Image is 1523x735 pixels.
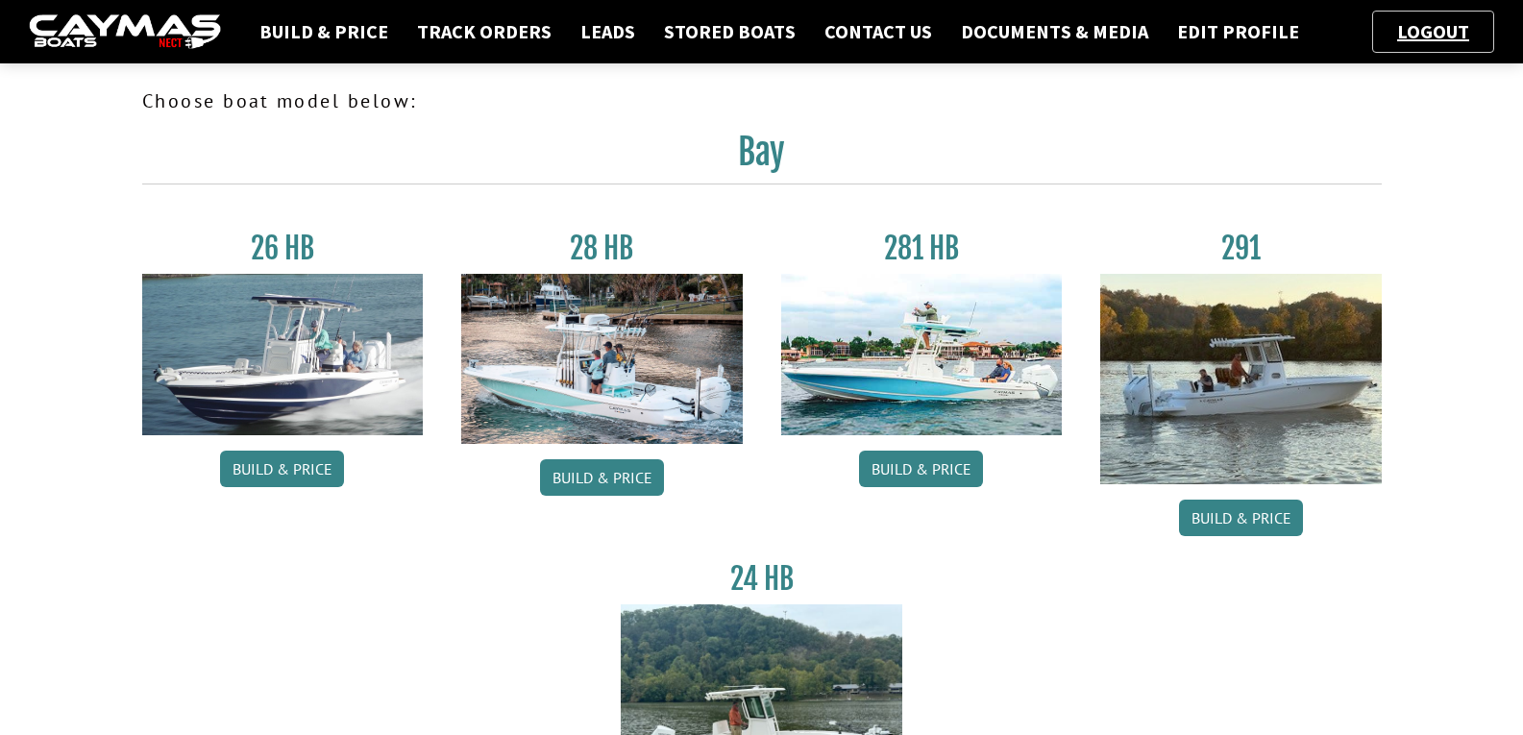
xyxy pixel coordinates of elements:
[951,19,1158,44] a: Documents & Media
[654,19,805,44] a: Stored Boats
[781,274,1063,435] img: 28-hb-twin.jpg
[142,86,1382,115] p: Choose boat model below:
[540,459,664,496] a: Build & Price
[142,131,1382,184] h2: Bay
[250,19,398,44] a: Build & Price
[571,19,645,44] a: Leads
[407,19,561,44] a: Track Orders
[1100,231,1382,266] h3: 291
[815,19,942,44] a: Contact Us
[1167,19,1309,44] a: Edit Profile
[621,561,902,597] h3: 24 HB
[781,231,1063,266] h3: 281 HB
[1179,500,1303,536] a: Build & Price
[29,14,221,50] img: caymas-dealer-connect-2ed40d3bc7270c1d8d7ffb4b79bf05adc795679939227970def78ec6f6c03838.gif
[1100,274,1382,484] img: 291_Thumbnail.jpg
[859,451,983,487] a: Build & Price
[1388,19,1479,43] a: Logout
[142,231,424,266] h3: 26 HB
[220,451,344,487] a: Build & Price
[461,231,743,266] h3: 28 HB
[461,274,743,444] img: 28_hb_thumbnail_for_caymas_connect.jpg
[142,274,424,435] img: 26_new_photo_resized.jpg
